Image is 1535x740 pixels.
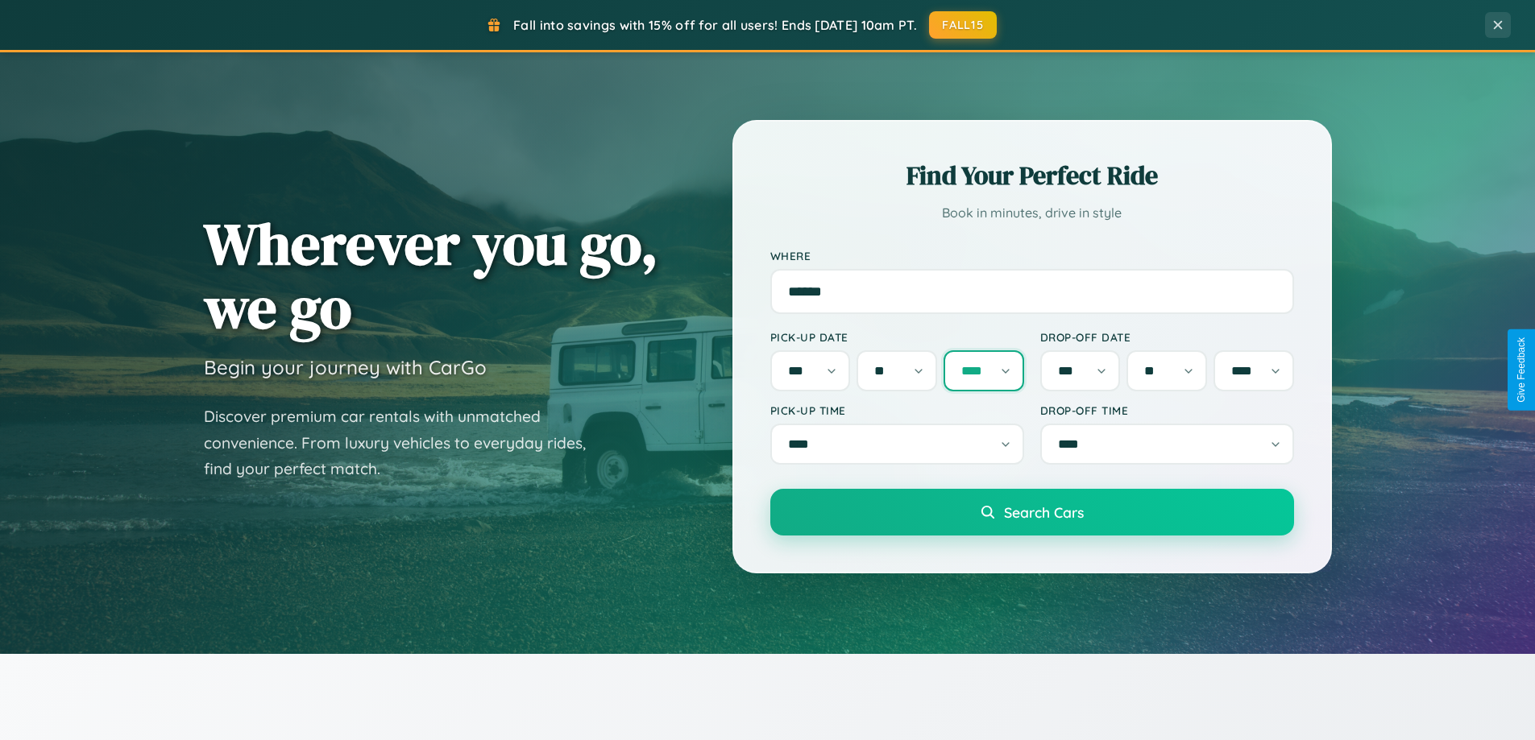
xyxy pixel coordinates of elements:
label: Where [770,249,1294,263]
p: Discover premium car rentals with unmatched convenience. From luxury vehicles to everyday rides, ... [204,403,607,482]
h1: Wherever you go, we go [204,212,658,339]
h2: Find Your Perfect Ride [770,158,1294,193]
span: Search Cars [1004,503,1084,521]
h3: Begin your journey with CarGo [204,355,487,379]
button: Search Cars [770,489,1294,535]
label: Pick-up Date [770,330,1024,344]
label: Drop-off Time [1040,403,1294,417]
span: Fall into savings with 15% off for all users! Ends [DATE] 10am PT. [513,17,917,33]
label: Pick-up Time [770,403,1024,417]
button: FALL15 [929,11,997,39]
label: Drop-off Date [1040,330,1294,344]
p: Book in minutes, drive in style [770,201,1294,225]
div: Give Feedback [1516,337,1527,403]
